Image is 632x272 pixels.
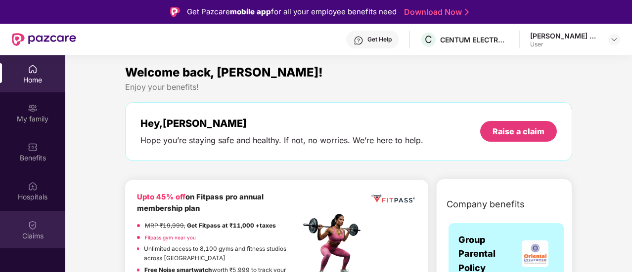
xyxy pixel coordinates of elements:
[440,35,509,44] div: CENTUM ELECTRONICS LIMITED
[140,117,423,129] div: Hey, [PERSON_NAME]
[367,36,392,43] div: Get Help
[137,193,264,213] b: on Fitpass pro annual membership plan
[12,33,76,46] img: New Pazcare Logo
[28,220,38,230] img: svg+xml;base64,PHN2ZyBpZD0iQ2xhaW0iIHhtbG5zPSJodHRwOi8vd3d3LnczLm9yZy8yMDAwL3N2ZyIgd2lkdGg9IjIwIi...
[530,40,599,48] div: User
[354,36,363,45] img: svg+xml;base64,PHN2ZyBpZD0iSGVscC0zMngzMiIgeG1sbnM9Imh0dHA6Ly93d3cudzMub3JnLzIwMDAvc3ZnIiB3aWR0aD...
[28,103,38,113] img: svg+xml;base64,PHN2ZyB3aWR0aD0iMjAiIGhlaWdodD0iMjAiIHZpZXdCb3g9IjAgMCAyMCAyMCIgZmlsbD0ibm9uZSIgeG...
[404,7,466,17] a: Download Now
[522,240,548,267] img: insurerLogo
[447,197,525,211] span: Company benefits
[144,244,300,263] p: Unlimited access to 8,100 gyms and fitness studios across [GEOGRAPHIC_DATA]
[140,135,423,146] div: Hope you’re staying safe and healthy. If not, no worries. We’re here to help.
[187,222,276,229] strong: Get Fitpass at ₹11,000 +taxes
[170,7,180,17] img: Logo
[137,193,185,201] b: Upto 45% off
[610,36,618,43] img: svg+xml;base64,PHN2ZyBpZD0iRHJvcGRvd24tMzJ4MzIiIHhtbG5zPSJodHRwOi8vd3d3LnczLm9yZy8yMDAwL3N2ZyIgd2...
[125,65,323,79] span: Welcome back, [PERSON_NAME]!
[425,34,432,45] span: C
[145,222,185,229] del: MRP ₹19,999,
[530,31,599,40] div: [PERSON_NAME] C R
[28,142,38,152] img: svg+xml;base64,PHN2ZyBpZD0iQmVuZWZpdHMiIHhtbG5zPSJodHRwOi8vd3d3LnczLm9yZy8yMDAwL3N2ZyIgd2lkdGg9Ij...
[465,7,469,17] img: Stroke
[230,7,271,16] strong: mobile app
[145,234,196,240] a: Fitpass gym near you
[493,126,544,137] div: Raise a claim
[28,64,38,74] img: svg+xml;base64,PHN2ZyBpZD0iSG9tZSIgeG1sbnM9Imh0dHA6Ly93d3cudzMub3JnLzIwMDAvc3ZnIiB3aWR0aD0iMjAiIG...
[125,82,572,92] div: Enjoy your benefits!
[187,6,397,18] div: Get Pazcare for all your employee benefits need
[28,181,38,191] img: svg+xml;base64,PHN2ZyBpZD0iSG9zcGl0YWxzIiB4bWxucz0iaHR0cDovL3d3dy53My5vcmcvMjAwMC9zdmciIHdpZHRoPS...
[370,192,416,206] img: fppp.png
